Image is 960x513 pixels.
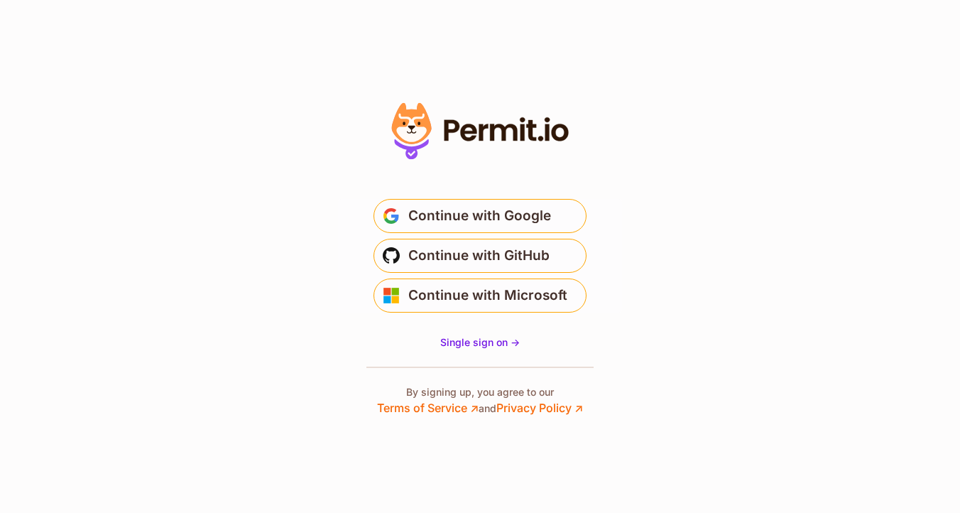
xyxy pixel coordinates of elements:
button: Continue with GitHub [373,239,587,273]
span: Continue with Microsoft [408,284,567,307]
span: Single sign on -> [440,336,520,348]
span: Continue with Google [408,205,551,227]
a: Terms of Service ↗ [377,401,479,415]
p: By signing up, you agree to our and [377,385,583,416]
a: Privacy Policy ↗ [496,401,583,415]
button: Continue with Microsoft [373,279,587,313]
button: Continue with Google [373,199,587,233]
a: Single sign on -> [440,335,520,350]
span: Continue with GitHub [408,244,550,267]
